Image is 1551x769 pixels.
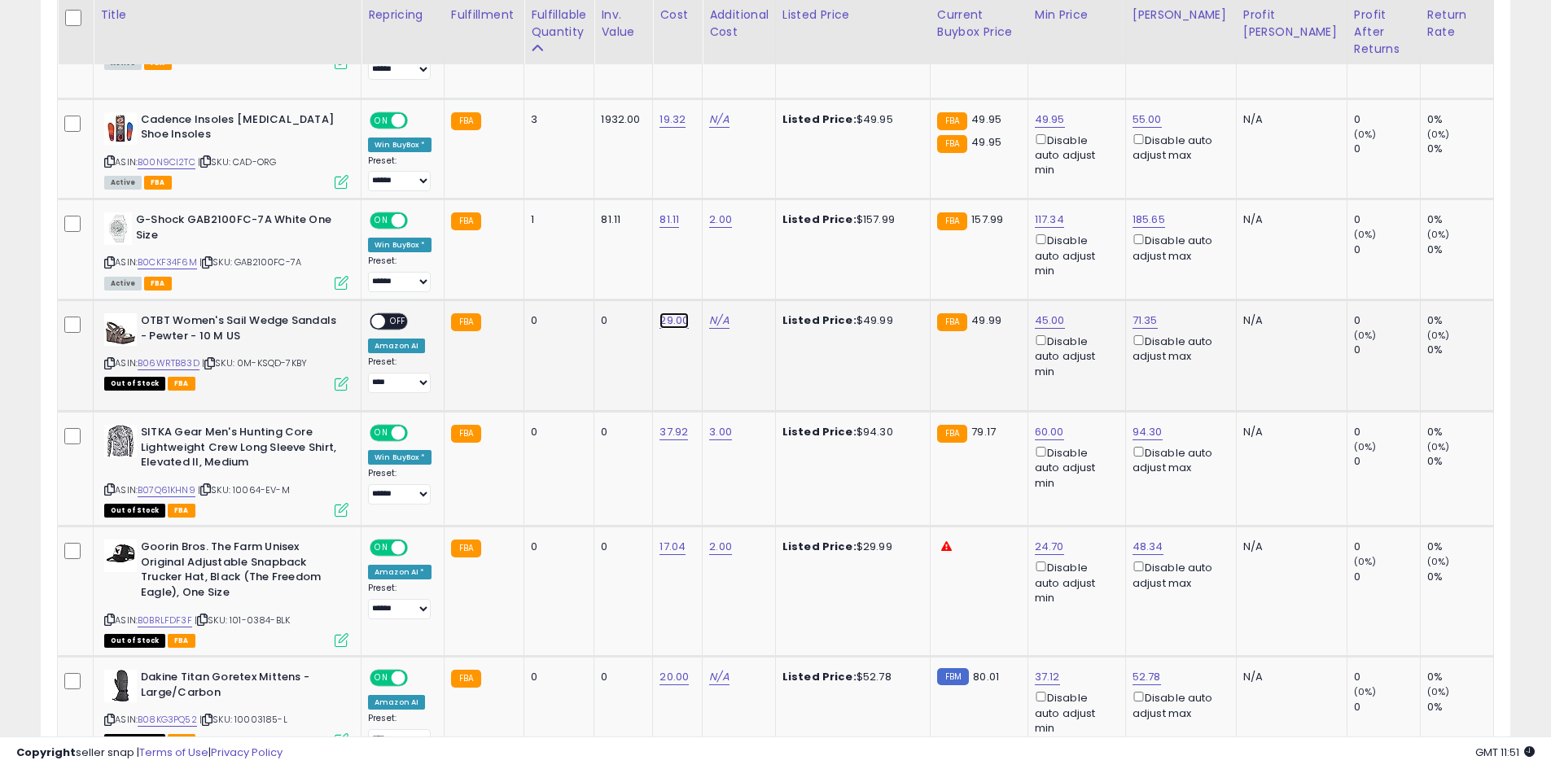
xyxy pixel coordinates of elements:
[1354,540,1420,554] div: 0
[1133,424,1163,440] a: 94.30
[371,113,392,127] span: ON
[782,313,918,328] div: $49.99
[1243,313,1334,328] div: N/A
[141,112,339,146] b: Cadence Insoles [MEDICAL_DATA] Shoe Insoles
[1133,539,1163,555] a: 48.34
[451,212,481,230] small: FBA
[104,112,137,145] img: 41DraIKHmSL._SL40_.jpg
[709,312,729,329] a: N/A
[199,713,287,726] span: | SKU: 10003185-L
[971,111,1001,127] span: 49.95
[782,112,918,127] div: $49.95
[1354,343,1420,357] div: 0
[1133,231,1224,263] div: Disable auto adjust max
[144,176,172,190] span: FBA
[659,212,679,228] a: 81.11
[1035,111,1065,128] a: 49.95
[141,670,339,704] b: Dakine Titan Goretex Mittens - Large/Carbon
[937,313,967,331] small: FBA
[405,426,432,440] span: OFF
[368,339,425,353] div: Amazon AI
[199,256,301,269] span: | SKU: GAB2100FC-7A
[405,541,432,555] span: OFF
[16,745,76,760] strong: Copyright
[138,256,197,269] a: B0CKF34F6M
[1243,670,1334,684] div: N/A
[531,212,581,227] div: 1
[1133,669,1161,685] a: 52.78
[1354,329,1377,342] small: (0%)
[104,212,348,288] div: ASIN:
[368,695,425,710] div: Amazon AI
[368,138,432,152] div: Win BuyBox *
[1133,212,1165,228] a: 185.65
[368,155,432,192] div: Preset:
[1354,670,1420,684] div: 0
[1035,424,1064,440] a: 60.00
[782,7,923,24] div: Listed Price
[371,426,392,440] span: ON
[782,670,918,684] div: $52.78
[601,112,640,127] div: 1932.00
[782,425,918,439] div: $94.30
[198,483,290,496] span: | SKU: 10064-EV-M
[202,356,307,369] span: | SKU: 0M-KSQD-7KBY
[368,713,432,749] div: Preset:
[937,135,967,153] small: FBA
[1427,343,1493,357] div: 0%
[1035,688,1113,736] div: Disable auto adjust min
[371,541,392,555] span: ON
[141,540,339,604] b: Goorin Bros. The Farm Unisex Original Adjustable Snapback Trucker Hat, Black (The Freedom Eagle),...
[1354,128,1377,141] small: (0%)
[659,312,689,329] a: 29.00
[368,468,432,505] div: Preset:
[659,424,688,440] a: 37.92
[104,670,137,702] img: 31kz0uimwOL._SL40_.jpg
[1427,540,1493,554] div: 0%
[531,313,581,328] div: 0
[138,483,195,497] a: B07Q61KHN9
[104,212,132,245] img: 41SZIrF5uCL._SL40_.jpg
[1427,112,1493,127] div: 0%
[104,377,165,391] span: All listings that are currently out of stock and unavailable for purchase on Amazon
[1427,313,1493,328] div: 0%
[104,504,165,518] span: All listings that are currently out of stock and unavailable for purchase on Amazon
[937,112,967,130] small: FBA
[782,111,857,127] b: Listed Price:
[937,668,969,685] small: FBM
[971,312,1001,328] span: 49.99
[1354,142,1420,156] div: 0
[104,670,348,745] div: ASIN:
[371,671,392,685] span: ON
[1354,700,1420,714] div: 0
[1243,112,1334,127] div: N/A
[659,111,686,128] a: 19.32
[1427,670,1493,684] div: 0%
[211,745,283,760] a: Privacy Policy
[1354,425,1420,439] div: 0
[136,212,334,247] b: G-Shock GAB2100FC-7A White One Size
[16,745,283,761] div: seller snap | |
[1354,212,1420,227] div: 0
[1427,7,1487,41] div: Return Rate
[531,7,587,41] div: Fulfillable Quantity
[1427,228,1450,241] small: (0%)
[1133,111,1162,128] a: 55.00
[601,7,646,41] div: Inv. value
[782,539,857,554] b: Listed Price:
[451,7,517,24] div: Fulfillment
[601,670,640,684] div: 0
[531,112,581,127] div: 3
[405,671,432,685] span: OFF
[198,155,276,168] span: | SKU: CAD-ORG
[1035,131,1113,178] div: Disable auto adjust min
[1427,212,1493,227] div: 0%
[973,669,999,684] span: 80.01
[104,425,348,515] div: ASIN:
[371,214,392,228] span: ON
[138,155,195,169] a: B00N9CI2TC
[531,670,581,684] div: 0
[1354,555,1377,568] small: (0%)
[659,539,686,555] a: 17.04
[104,313,348,389] div: ASIN:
